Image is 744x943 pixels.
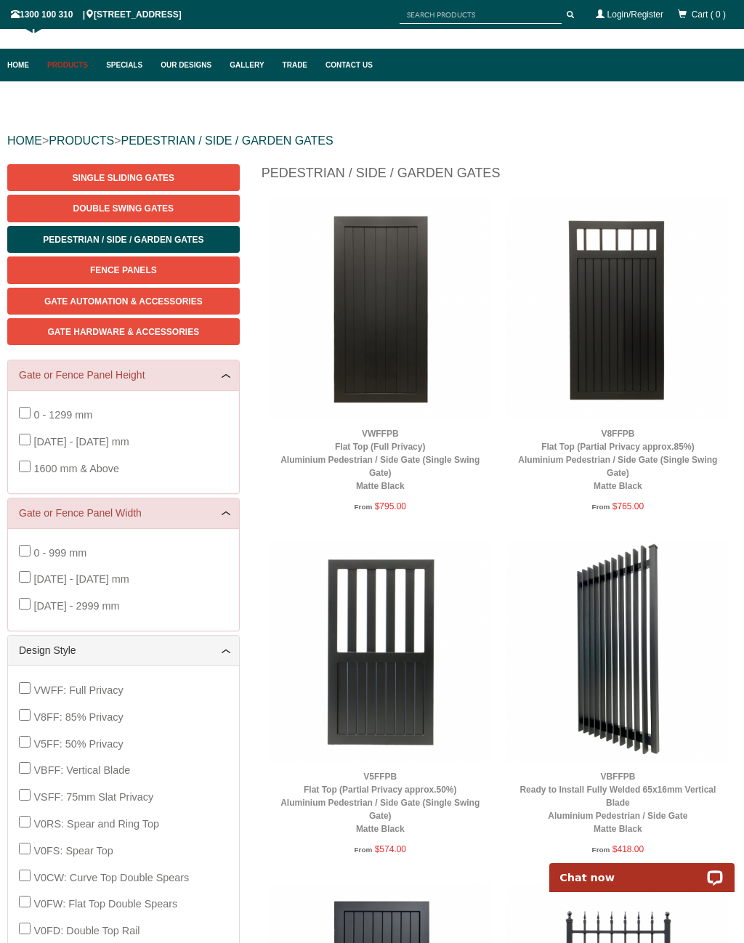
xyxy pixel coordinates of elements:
[269,540,492,763] img: V5FFPB - Flat Top (Partial Privacy approx.50%) - Aluminium Pedestrian / Side Gate (Single Swing G...
[7,134,42,147] a: HOME
[506,197,729,420] img: V8FFPB - Flat Top (Partial Privacy approx.85%) - Aluminium Pedestrian / Side Gate (Single Swing G...
[33,436,129,448] span: [DATE] - [DATE] mm
[7,195,240,222] a: Double Swing Gates
[33,845,113,857] span: V0FS: Spear Top
[33,463,119,474] span: 1600 mm & Above
[612,844,644,854] span: $418.00
[262,164,737,190] h1: Pedestrian / Side / Garden Gates
[7,49,40,81] a: Home
[33,600,119,612] span: [DATE] - 2999 mm
[7,226,240,253] a: Pedestrian / Side / Garden Gates
[90,265,157,275] span: Fence Panels
[592,503,610,511] span: From
[354,503,372,511] span: From
[33,711,123,723] span: V8FF: 85% Privacy
[73,203,174,214] span: Double Swing Gates
[33,684,123,696] span: VWFF: Full Privacy
[222,49,275,81] a: Gallery
[607,9,663,20] a: Login/Register
[33,925,139,936] span: V0FD: Double Top Rail
[7,164,240,191] a: Single Sliding Gates
[354,846,372,854] span: From
[121,134,333,147] a: PEDESTRIAN / SIDE / GARDEN GATES
[19,506,228,521] a: Gate or Fence Panel Width
[275,49,318,81] a: Trade
[33,409,92,421] span: 0 - 1299 mm
[11,9,182,20] span: 1300 100 310 | [STREET_ADDRESS]
[49,134,114,147] a: PRODUCTS
[518,429,717,491] a: V8FFPBFlat Top (Partial Privacy approx.85%)Aluminium Pedestrian / Side Gate (Single Swing Gate)Ma...
[33,764,130,776] span: VBFF: Vertical Blade
[612,501,644,511] span: $765.00
[7,118,737,164] div: > >
[280,429,480,491] a: VWFFPBFlat Top (Full Privacy)Aluminium Pedestrian / Side Gate (Single Swing Gate)Matte Black
[99,49,153,81] a: Specials
[7,256,240,283] a: Fence Panels
[540,846,744,892] iframe: LiveChat chat widget
[43,235,203,245] span: Pedestrian / Side / Garden Gates
[506,540,729,763] img: VBFFPB - Ready to Install Fully Welded 65x16mm Vertical Blade - Aluminium Pedestrian / Side Gate ...
[33,872,189,883] span: V0CW: Curve Top Double Spears
[153,49,222,81] a: Our Designs
[33,818,159,830] span: V0RS: Spear and Ring Top
[33,738,123,750] span: V5FF: 50% Privacy
[7,318,240,345] a: Gate Hardware & Accessories
[40,49,99,81] a: Products
[33,898,177,910] span: V0FW: Flat Top Double Spears
[7,288,240,315] a: Gate Automation & Accessories
[280,772,480,834] a: V5FFPBFlat Top (Partial Privacy approx.50%)Aluminium Pedestrian / Side Gate (Single Swing Gate)Ma...
[47,327,199,337] span: Gate Hardware & Accessories
[318,49,373,81] a: Contact Us
[375,501,406,511] span: $795.00
[400,6,562,24] input: SEARCH PRODUCTS
[73,173,174,183] span: Single Sliding Gates
[269,197,492,420] img: VWFFPB - Flat Top (Full Privacy) - Aluminium Pedestrian / Side Gate (Single Swing Gate) - Matte B...
[19,368,228,383] a: Gate or Fence Panel Height
[44,296,203,307] span: Gate Automation & Accessories
[519,772,716,834] a: VBFFPBReady to Install Fully Welded 65x16mm Vertical BladeAluminium Pedestrian / Side GateMatte B...
[33,791,153,803] span: VSFF: 75mm Slat Privacy
[19,643,228,658] a: Design Style
[375,844,406,854] span: $574.00
[692,9,726,20] span: Cart ( 0 )
[33,547,86,559] span: 0 - 999 mm
[33,573,129,585] span: [DATE] - [DATE] mm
